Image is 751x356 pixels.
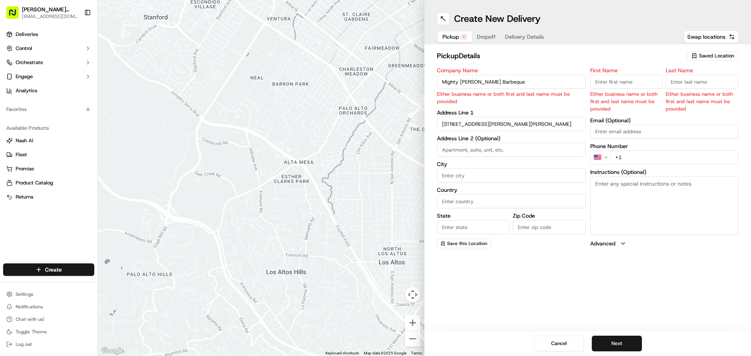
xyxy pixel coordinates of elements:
[3,56,94,69] button: Orchestrate
[3,326,94,337] button: Toggle Theme
[437,187,586,193] label: Country
[6,179,91,186] a: Product Catalog
[437,213,510,218] label: State
[8,75,22,89] img: 1736555255976-a54dd68f-1ca7-489b-9aae-adbdc363a1c4
[437,50,682,61] h2: pickup Details
[45,266,62,274] span: Create
[16,31,38,38] span: Deliveries
[66,175,72,182] div: 💻
[437,110,586,115] label: Address Line 1
[16,45,32,52] span: Control
[78,194,95,200] span: Pylon
[16,75,31,89] img: 4920774857489_3d7f54699973ba98c624_72.jpg
[3,84,94,97] a: Analytics
[3,163,94,175] button: Promise
[16,59,43,66] span: Orchestrate
[121,100,142,109] button: See all
[534,336,584,351] button: Cancel
[447,240,487,247] span: Save this Location
[3,263,94,276] button: Create
[3,177,94,189] button: Product Catalog
[3,339,94,350] button: Log out
[590,169,739,175] label: Instructions (Optional)
[65,142,68,148] span: •
[666,68,738,73] label: Last Name
[3,191,94,203] button: Returns
[6,137,91,144] a: Nash AI
[590,240,739,247] button: Advanced
[684,30,738,43] button: Swap locations
[8,114,20,126] img: Grace Nketiah
[437,75,586,89] input: Enter company name
[22,13,78,20] button: [EMAIL_ADDRESS][DOMAIN_NAME]
[100,346,126,356] img: Google
[666,75,738,89] input: Enter last name
[16,122,22,128] img: 1736555255976-a54dd68f-1ca7-489b-9aae-adbdc363a1c4
[687,50,738,61] button: Saved Location
[405,287,420,302] button: Map camera controls
[687,33,726,41] span: Swap locations
[590,143,739,149] label: Phone Number
[3,134,94,147] button: Nash AI
[16,316,44,322] span: Chat with us!
[477,33,496,41] span: Dropoff
[16,304,43,310] span: Notifications
[16,179,53,186] span: Product Catalog
[6,165,91,172] a: Promise
[437,161,586,167] label: City
[3,103,94,116] div: Favorites
[5,172,63,186] a: 📗Knowledge Base
[22,5,78,13] button: [PERSON_NAME] BBQ
[133,77,142,86] button: Start new chat
[69,121,85,127] span: [DATE]
[16,193,33,200] span: Returns
[590,125,739,139] input: Enter email address
[454,13,541,25] h1: Create New Delivery
[16,73,33,80] span: Engage
[16,341,32,347] span: Log out
[55,193,95,200] a: Powered byPylon
[405,331,420,347] button: Zoom out
[610,150,739,165] input: Enter phone number
[590,68,663,73] label: First Name
[74,175,126,182] span: API Documentation
[16,143,22,149] img: 1736555255976-a54dd68f-1ca7-489b-9aae-adbdc363a1c4
[411,351,422,355] a: Terms (opens in new tab)
[437,239,491,248] button: Save this Location
[63,172,129,186] a: 💻API Documentation
[65,121,68,127] span: •
[20,50,141,59] input: Got a question? Start typing here...
[16,291,33,297] span: Settings
[8,135,20,147] img: Grace Nketiah
[16,175,60,182] span: Knowledge Base
[35,82,108,89] div: We're available if you need us!
[590,118,739,123] label: Email (Optional)
[364,351,406,355] span: Map data ©2025 Google
[100,346,126,356] a: Open this area in Google Maps (opens a new window)
[69,142,85,148] span: [DATE]
[3,42,94,55] button: Control
[437,194,586,208] input: Enter country
[3,122,94,134] div: Available Products
[16,329,47,335] span: Toggle Theme
[590,240,615,247] label: Advanced
[24,121,63,127] span: [PERSON_NAME]
[437,168,586,182] input: Enter city
[3,148,94,161] button: Fleet
[590,75,663,89] input: Enter first name
[437,68,586,73] label: Company Name
[24,142,63,148] span: [PERSON_NAME]
[325,351,359,356] button: Keyboard shortcuts
[437,136,586,141] label: Address Line 2 (Optional)
[590,90,663,113] p: Either business name or both first and last name must be provided
[513,220,586,234] input: Enter zip code
[437,90,586,105] p: Either business name or both first and last name must be provided
[3,301,94,312] button: Notifications
[3,314,94,325] button: Chat with us!
[3,289,94,300] button: Settings
[437,117,586,131] input: Enter address
[3,28,94,41] a: Deliveries
[6,151,91,158] a: Fleet
[16,165,34,172] span: Promise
